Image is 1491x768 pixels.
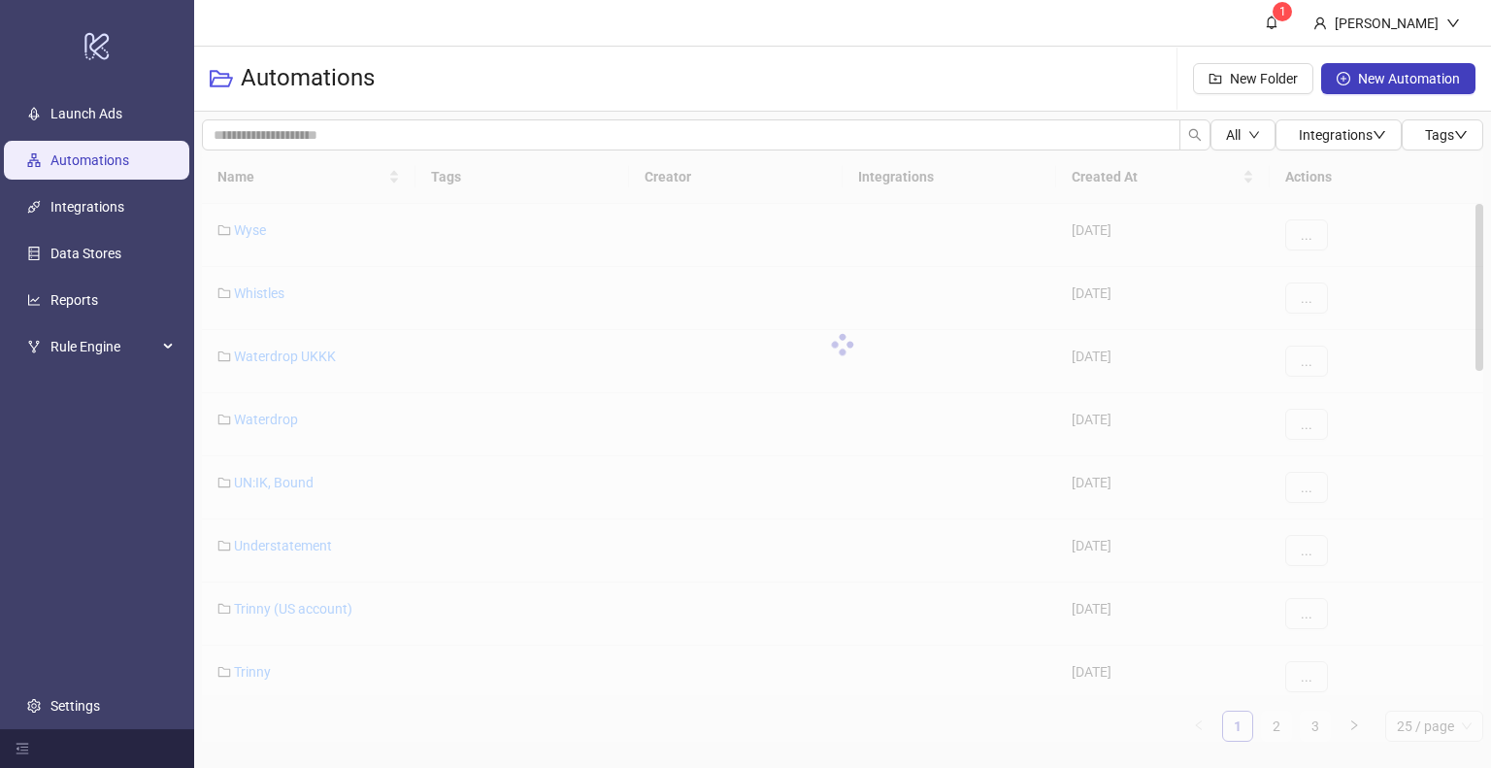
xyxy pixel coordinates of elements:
span: menu-fold [16,742,29,755]
button: Tagsdown [1402,119,1483,150]
span: down [1446,17,1460,30]
span: fork [27,340,41,353]
span: folder-open [210,67,233,90]
button: Integrationsdown [1276,119,1402,150]
a: Data Stores [50,246,121,261]
span: down [1248,129,1260,141]
span: down [1373,128,1386,142]
span: search [1188,128,1202,142]
div: [PERSON_NAME] [1327,13,1446,34]
a: Integrations [50,199,124,215]
span: All [1226,127,1241,143]
span: 1 [1279,5,1286,18]
span: Rule Engine [50,327,157,366]
span: down [1454,128,1468,142]
span: folder-add [1209,72,1222,85]
button: Alldown [1210,119,1276,150]
span: plus-circle [1337,72,1350,85]
span: user [1313,17,1327,30]
a: Automations [50,152,129,168]
span: Integrations [1299,127,1386,143]
a: Settings [50,698,100,714]
h3: Automations [241,63,375,94]
span: New Folder [1230,71,1298,86]
span: Tags [1425,127,1468,143]
span: New Automation [1358,71,1460,86]
a: Launch Ads [50,106,122,121]
a: Reports [50,292,98,308]
button: New Automation [1321,63,1475,94]
sup: 1 [1273,2,1292,21]
button: New Folder [1193,63,1313,94]
span: bell [1265,16,1278,29]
